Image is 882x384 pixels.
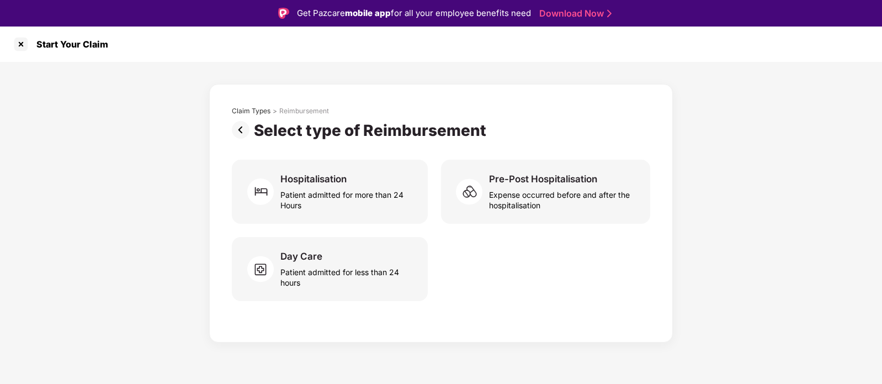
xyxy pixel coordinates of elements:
div: Expense occurred before and after the hospitalisation [489,185,637,211]
img: svg+xml;base64,PHN2ZyB4bWxucz0iaHR0cDovL3d3dy53My5vcmcvMjAwMC9zdmciIHdpZHRoPSI2MCIgaGVpZ2h0PSI2MC... [247,175,280,208]
div: Patient admitted for less than 24 hours [280,262,415,288]
div: Select type of Reimbursement [254,121,491,140]
div: Get Pazcare for all your employee benefits need [297,7,531,20]
div: Pre-Post Hospitalisation [489,173,597,185]
div: Day Care [280,250,322,262]
img: Logo [278,8,289,19]
div: Claim Types [232,107,270,115]
div: Patient admitted for more than 24 Hours [280,185,415,211]
img: Stroke [607,8,612,19]
div: Start Your Claim [30,39,108,50]
img: svg+xml;base64,PHN2ZyBpZD0iUHJldi0zMngzMiIgeG1sbnM9Imh0dHA6Ly93d3cudzMub3JnLzIwMDAvc3ZnIiB3aWR0aD... [232,121,254,139]
strong: mobile app [345,8,391,18]
img: svg+xml;base64,PHN2ZyB4bWxucz0iaHR0cDovL3d3dy53My5vcmcvMjAwMC9zdmciIHdpZHRoPSI2MCIgaGVpZ2h0PSI1OC... [456,175,489,208]
img: svg+xml;base64,PHN2ZyB4bWxucz0iaHR0cDovL3d3dy53My5vcmcvMjAwMC9zdmciIHdpZHRoPSI2MCIgaGVpZ2h0PSI1OC... [247,253,280,286]
a: Download Now [539,8,608,19]
div: > [273,107,277,115]
div: Reimbursement [279,107,329,115]
div: Hospitalisation [280,173,347,185]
